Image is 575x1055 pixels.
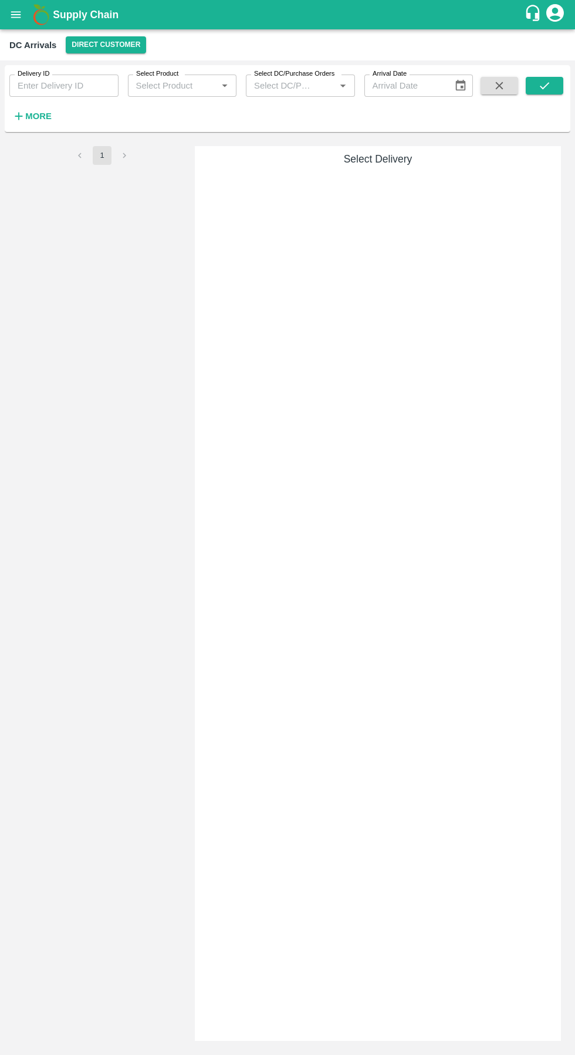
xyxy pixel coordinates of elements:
[373,69,407,79] label: Arrival Date
[2,1,29,28] button: open drawer
[335,78,350,93] button: Open
[136,69,178,79] label: Select Product
[9,106,55,126] button: More
[131,78,214,93] input: Select Product
[53,6,524,23] a: Supply Chain
[69,146,136,165] nav: pagination navigation
[25,111,52,121] strong: More
[449,75,472,97] button: Choose date
[18,69,49,79] label: Delivery ID
[53,9,119,21] b: Supply Chain
[249,78,317,93] input: Select DC/Purchase Orders
[93,146,111,165] button: page 1
[199,151,556,167] h6: Select Delivery
[364,75,445,97] input: Arrival Date
[29,3,53,26] img: logo
[9,38,56,53] div: DC Arrivals
[66,36,146,53] button: Select DC
[544,2,566,27] div: account of current user
[254,69,334,79] label: Select DC/Purchase Orders
[9,75,119,97] input: Enter Delivery ID
[217,78,232,93] button: Open
[524,4,544,25] div: customer-support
